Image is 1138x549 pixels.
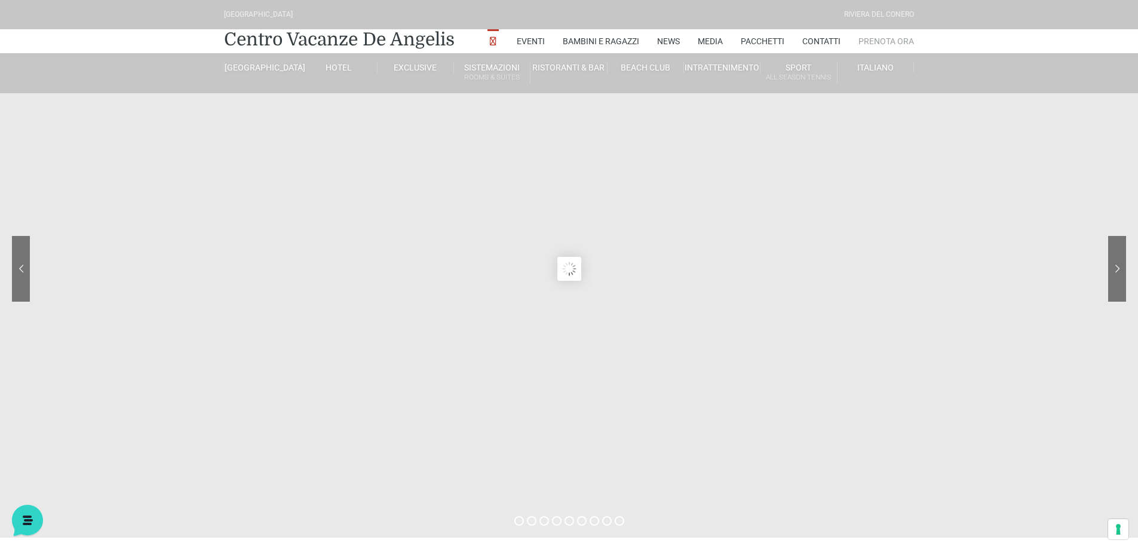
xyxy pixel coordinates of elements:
button: Home [10,384,83,411]
a: SistemazioniRooms & Suites [454,62,530,84]
a: Exclusive [378,62,454,73]
input: Cerca un articolo... [27,222,195,234]
a: [GEOGRAPHIC_DATA] [224,62,300,73]
a: SportAll Season Tennis [760,62,837,84]
a: Prenota Ora [858,29,914,53]
div: Riviera Del Conero [844,9,914,20]
h2: Ciao da De Angelis Resort 👋 [10,10,201,48]
a: Media [698,29,723,53]
a: Ristoranti & Bar [530,62,607,73]
div: [GEOGRAPHIC_DATA] [224,9,293,20]
a: Apri Centro Assistenza [127,196,220,206]
p: Home [36,400,56,411]
span: Trova una risposta [19,196,93,206]
small: All Season Tennis [760,72,836,83]
span: Le tue conversazioni [19,96,102,105]
a: Beach Club [608,62,684,73]
a: Bambini e Ragazzi [563,29,639,53]
a: Centro Vacanze De Angelis [224,27,455,51]
a: Eventi [517,29,545,53]
button: Aiuto [156,384,229,411]
p: Aiuto [184,400,201,411]
small: Rooms & Suites [454,72,530,83]
p: Messaggi [103,400,136,411]
button: Le tue preferenze relative al consenso per le tecnologie di tracciamento [1108,519,1128,539]
p: La nostra missione è rendere la tua esperienza straordinaria! [10,53,201,76]
iframe: Customerly Messenger Launcher [10,502,45,538]
a: News [657,29,680,53]
a: Italiano [838,62,914,73]
a: Pacchetti [741,29,784,53]
a: Hotel [300,62,377,73]
a: Intrattenimento [684,62,760,73]
span: Italiano [857,63,894,72]
button: Inizia una conversazione [19,148,220,172]
a: Contatti [802,29,841,53]
img: light [19,115,43,139]
span: Inizia una conversazione [78,155,176,165]
img: light [38,115,62,139]
button: Messaggi [83,384,157,411]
